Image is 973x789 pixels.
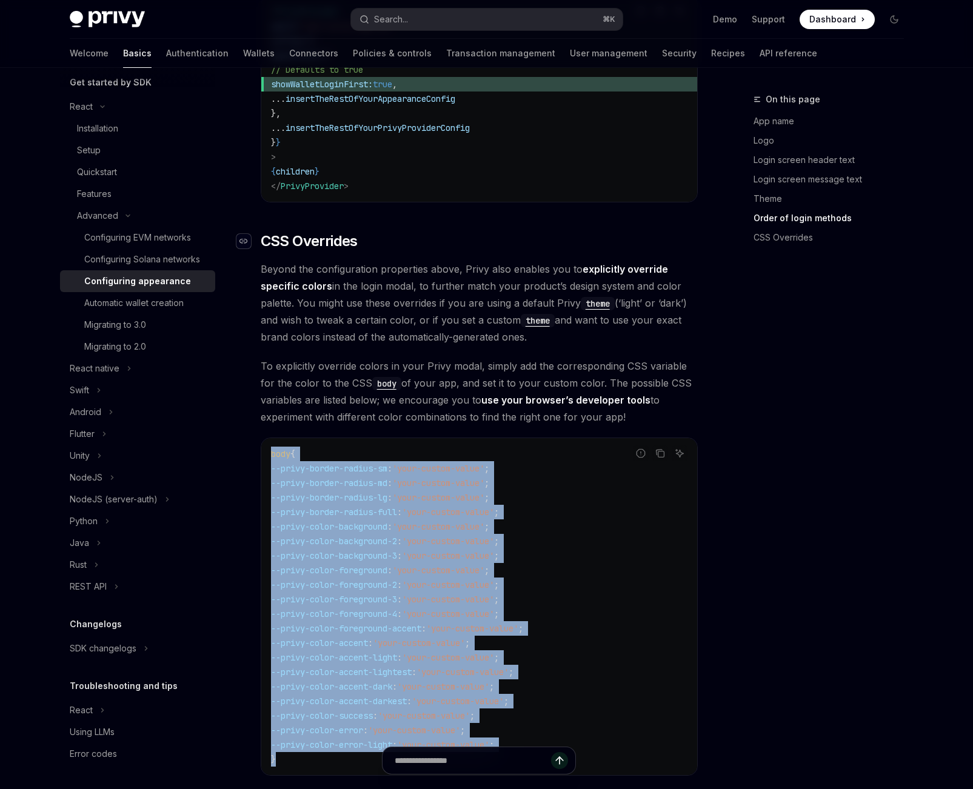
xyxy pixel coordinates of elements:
span: --privy-border-radius-sm [271,463,387,474]
div: Flutter [70,427,95,441]
div: Android [70,405,101,419]
span: --privy-border-radius-md [271,478,387,488]
span: : [387,492,392,503]
span: ; [484,492,489,503]
div: Rust [70,558,87,572]
strong: explicitly override specific colors [261,263,668,292]
a: Login screen header text [754,150,914,170]
code: theme [521,314,555,327]
span: : [397,608,402,619]
span: CSS Overrides [261,231,358,251]
span: ; [489,681,494,692]
button: Ask AI [672,445,687,461]
button: Toggle Python section [60,510,215,532]
span: --privy-color-foreground-2 [271,579,397,590]
span: --privy-color-accent-lightest [271,667,412,677]
h5: Changelogs [70,617,122,631]
img: dark logo [70,11,145,28]
button: Toggle Java section [60,532,215,554]
div: REST API [70,579,107,594]
div: Automatic wallet creation [84,296,184,310]
span: : [397,536,402,547]
span: : [407,696,412,707]
span: ; [494,608,499,619]
a: Security [662,39,697,68]
a: Dashboard [800,10,875,29]
span: ; [484,478,489,488]
div: React [70,99,93,114]
div: Using LLMs [70,725,115,739]
a: Configuring EVM networks [60,227,215,248]
span: : [397,507,402,518]
button: Open search [351,8,623,30]
button: Toggle Advanced section [60,205,215,227]
span: --privy-color-foreground-accent [271,623,421,634]
code: body [372,377,401,390]
span: insertTheRestOfYourPrivyProviderConfig [286,122,470,133]
button: Toggle Android section [60,401,215,423]
span: ; [494,652,499,663]
span: : [392,739,397,750]
a: App name [754,112,914,131]
span: Beyond the configuration properties above, Privy also enables you to in the login modal, to furth... [261,261,698,345]
div: Configuring EVM networks [84,230,191,245]
span: 'your-custom-value' [397,739,489,750]
a: Support [752,13,785,25]
span: --privy-color-foreground [271,565,387,576]
span: : [373,710,378,721]
button: Toggle Swift section [60,379,215,401]
a: theme [521,314,555,326]
div: NodeJS (server-auth) [70,492,158,507]
span: ; [494,536,499,547]
span: { [290,448,295,459]
a: Order of login methods [754,208,914,228]
div: Search... [374,12,408,27]
span: 'your-custom-value' [392,463,484,474]
span: 'your-custom-value' [402,594,494,605]
span: : [368,638,373,648]
a: Setup [60,139,215,161]
span: 'your-custom-value' [402,652,494,663]
span: : [412,667,416,677]
div: React [70,703,93,717]
span: ; [494,550,499,561]
h5: Troubleshooting and tips [70,679,178,693]
span: 'your-custom-value' [402,536,494,547]
a: use your browser’s developer tools [481,394,650,407]
span: insertTheRestOfYourAppearanceConfig [286,93,455,104]
span: --privy-color-background-2 [271,536,397,547]
span: }, [271,108,281,119]
span: : [387,478,392,488]
div: Error codes [70,747,117,761]
span: } [276,137,281,148]
span: ; [494,579,499,590]
span: 'your-custom-value' [402,608,494,619]
span: On this page [766,92,820,107]
span: > [344,181,349,191]
div: NodeJS [70,470,102,485]
span: : [363,725,368,736]
span: 'your-custom-value' [402,507,494,518]
span: ; [494,507,499,518]
span: : [421,623,426,634]
a: Wallets [243,39,275,68]
span: children [276,166,315,177]
span: 'your-custom-value' [402,550,494,561]
button: Toggle Rust section [60,554,215,576]
div: Python [70,514,98,528]
span: --privy-color-foreground-4 [271,608,397,619]
div: Swift [70,383,89,398]
span: showWalletLoginFirst: [271,79,373,90]
span: ; [470,710,475,721]
a: Connectors [289,39,338,68]
span: 'your-custom-value' [392,521,484,532]
span: --privy-color-error [271,725,363,736]
span: ; [489,739,494,750]
span: ; [484,521,489,532]
span: 'your-custom-value' [416,667,509,677]
span: , [392,79,397,90]
div: Features [77,187,112,201]
span: --privy-color-accent-dark [271,681,392,692]
span: > [271,151,276,162]
span: PrivyProvider [281,181,344,191]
